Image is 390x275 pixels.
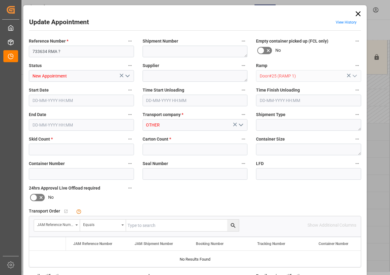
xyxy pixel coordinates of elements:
[34,220,80,231] button: open menu
[135,242,173,246] span: JAM Shipment Number
[29,185,100,191] span: 24hrs Approval Live Offload required
[48,194,54,201] span: No
[353,111,361,119] button: Shipment Type
[239,111,247,119] button: Transport company *
[143,38,178,44] span: Shipment Number
[239,62,247,70] button: Supplier
[29,17,89,27] h2: Update Appointment
[29,111,46,118] span: End Date
[73,242,112,246] span: JAM Reference Number
[122,71,132,81] button: open menu
[256,70,361,82] input: Type to search/select
[319,242,348,246] span: Container Number
[256,136,285,142] span: Container Size
[29,95,134,106] input: DD-MM-YYYY HH:MM
[256,62,267,69] span: Ramp
[227,220,239,231] button: search button
[239,37,247,45] button: Shipment Number
[143,62,159,69] span: Supplier
[275,47,281,54] span: No
[256,95,361,106] input: DD-MM-YYYY HH:MM
[126,135,134,143] button: Skid Count *
[353,135,361,143] button: Container Size
[256,160,264,167] span: LFD
[126,37,134,45] button: Reference Number *
[256,87,300,93] span: Time Finish Unloading
[350,71,359,81] button: open menu
[239,86,247,94] button: Time Start Unloading
[239,160,247,168] button: Seal Number
[126,86,134,94] button: Start Date
[143,111,183,118] span: Transport company
[353,62,361,70] button: Ramp
[196,242,224,246] span: Booking Number
[29,87,49,93] span: Start Date
[143,87,184,93] span: Time Start Unloading
[143,95,248,106] input: DD-MM-YYYY HH:MM
[29,38,68,44] span: Reference Number
[29,160,65,167] span: Container Number
[143,160,168,167] span: Seal Number
[143,136,171,142] span: Carton Count
[126,160,134,168] button: Container Number
[126,184,134,192] button: 24hrs Approval Live Offload required
[126,62,134,70] button: Status
[239,135,247,143] button: Carton Count *
[353,160,361,168] button: LFD
[353,86,361,94] button: Time Finish Unloading
[236,120,245,130] button: open menu
[256,38,328,44] span: Empty container picked up (FCL only)
[37,220,73,228] div: JAM Reference Number
[257,242,285,246] span: Tracking Number
[83,220,119,228] div: Equals
[29,62,42,69] span: Status
[126,220,239,231] input: Type to search
[80,220,126,231] button: open menu
[353,37,361,45] button: Empty container picked up (FCL only)
[29,70,134,82] input: Type to search/select
[126,111,134,119] button: End Date
[29,208,60,214] span: Transport Order
[256,111,285,118] span: Shipment Type
[29,136,53,142] span: Skid Count
[336,20,357,24] a: View History
[29,119,134,131] input: DD-MM-YYYY HH:MM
